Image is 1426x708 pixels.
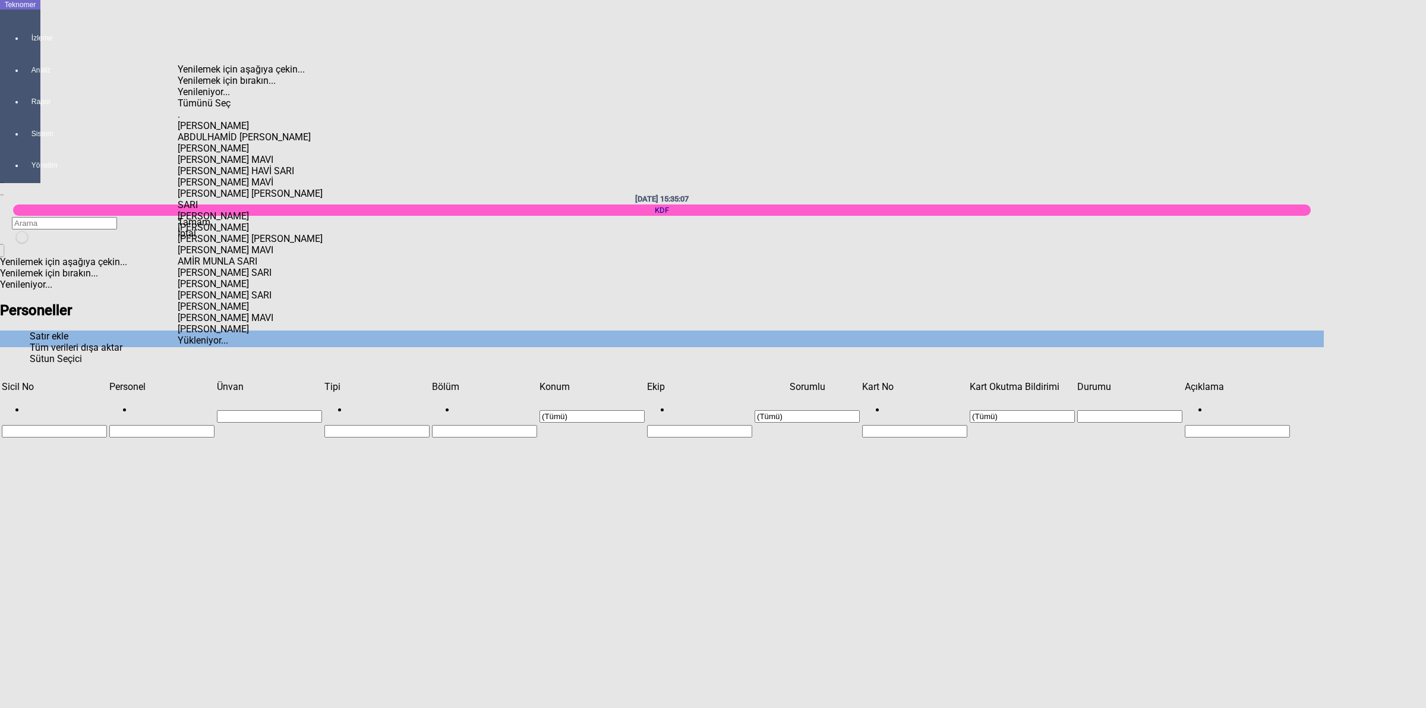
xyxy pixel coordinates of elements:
div: [PERSON_NAME] SARI [178,290,327,301]
td: Sütun Bölüm [431,380,538,393]
div: [PERSON_NAME] HAVİ SARI [178,165,327,177]
input: Filtre hücresi [862,425,967,438]
td: Sütun Personel [109,380,215,393]
div: [PERSON_NAME] [178,120,327,131]
div: Kart No [862,381,967,392]
div: Sicil No [2,381,107,392]
div: [PERSON_NAME] [PERSON_NAME] [178,233,327,244]
input: Filtre hücresi [324,425,430,438]
div: [PERSON_NAME] MAVI [178,312,327,323]
div: [PERSON_NAME] MAVİ [178,177,327,188]
div: [PERSON_NAME] [178,323,327,335]
span: Sistem [31,129,33,139]
td: Sütun Kart No [862,380,968,393]
td: Sütun Konum [539,380,645,393]
input: Arama [12,217,117,229]
td: Filtre hücresi [1077,394,1183,438]
div: Tamam [178,216,327,228]
div: Personel [109,381,214,392]
td: Sütun Sicil No [1,380,108,393]
input: Filtre hücresi [647,425,752,438]
input: Filtre hücresi [2,425,107,438]
div: [PERSON_NAME] [178,278,327,290]
div: Konum [540,381,645,392]
td: Filtre hücresi [431,394,538,438]
div: Yenileniyor... [178,86,327,97]
input: Filtre hücresi [432,425,537,438]
td: Filtre hücresi [1184,394,1291,438]
div: Tümünü Seç [178,97,327,109]
div: Satır ekle [30,331,1294,342]
div: Tipi [324,381,430,392]
td: Sütun undefined [6,348,32,361]
input: Filtre hücresi [109,425,214,438]
span: Sütun Seçici [30,353,82,364]
div: KDF [13,204,1311,216]
td: Filtre hücresi [969,394,1075,438]
td: Sütun Durumu [1077,380,1183,393]
span: İptal [178,228,196,239]
div: [PERSON_NAME] [178,301,327,312]
input: Filtre hücresi [1185,425,1290,438]
div: Sorumlu [755,381,860,392]
td: Filtre hücresi [539,394,645,438]
div: Kart Okutma Bildirimi [970,381,1075,392]
td: Sütun Açıklama [1184,380,1291,393]
div: Bölüm [432,381,537,392]
div: Yenilemek için bırakın... [178,75,327,86]
td: Sütun Tipi [324,380,430,393]
td: Sütun Sorumlu [754,380,860,393]
td: Filtre hücresi [754,394,860,438]
input: Filtre hücresi [970,410,1075,423]
span: Satır ekle [30,331,68,342]
td: Filtre hücresi [1,394,108,438]
div: Tüm verileri dışa aktar [30,342,1294,353]
td: Filtre hücresi [324,394,430,438]
div: [PERSON_NAME] [178,143,327,154]
td: Filtre hücresi [862,394,968,438]
div: . [178,109,327,120]
div: İptal [178,228,327,239]
span: Tamam [178,216,210,228]
div: Items [178,97,327,335]
div: Sütun Seçici [30,353,1294,364]
div: [PERSON_NAME] SARI [178,267,327,278]
span: İzleme [31,33,33,43]
div: [PERSON_NAME] [PERSON_NAME] SARI [178,188,327,210]
div: Yükleniyor... [178,335,327,346]
div: Ekip [647,381,752,392]
div: [PERSON_NAME] [178,210,327,222]
div: Filter options [178,64,327,257]
td: Filtre hücresi [109,394,215,438]
div: Açıklama [1185,381,1290,392]
td: Sütun undefined [1292,380,1318,393]
span: Yönetim [31,161,33,170]
span: Tüm verileri dışa aktar [30,342,122,353]
td: Sütun Ekip [646,380,753,393]
div: Durumu [1077,381,1182,392]
td: Sütun Kart Okutma Bildirimi [969,380,1075,393]
span: Analiz [31,65,33,75]
input: Filtre hücresi [755,410,860,423]
input: Filtre hücresi [1077,410,1182,423]
div: Yenilemek için aşağıya çekin... [178,64,327,75]
div: [PERSON_NAME] MAVI [178,244,327,256]
div: ABDULHAMİD [PERSON_NAME] [178,131,327,143]
div: [PERSON_NAME] MAVI [178,154,327,165]
div: AMİR MUNLA SARI [178,256,327,267]
span: Rapor [31,97,33,106]
input: Filtre hücresi [540,410,645,423]
td: Filtre hücresi [646,394,753,438]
